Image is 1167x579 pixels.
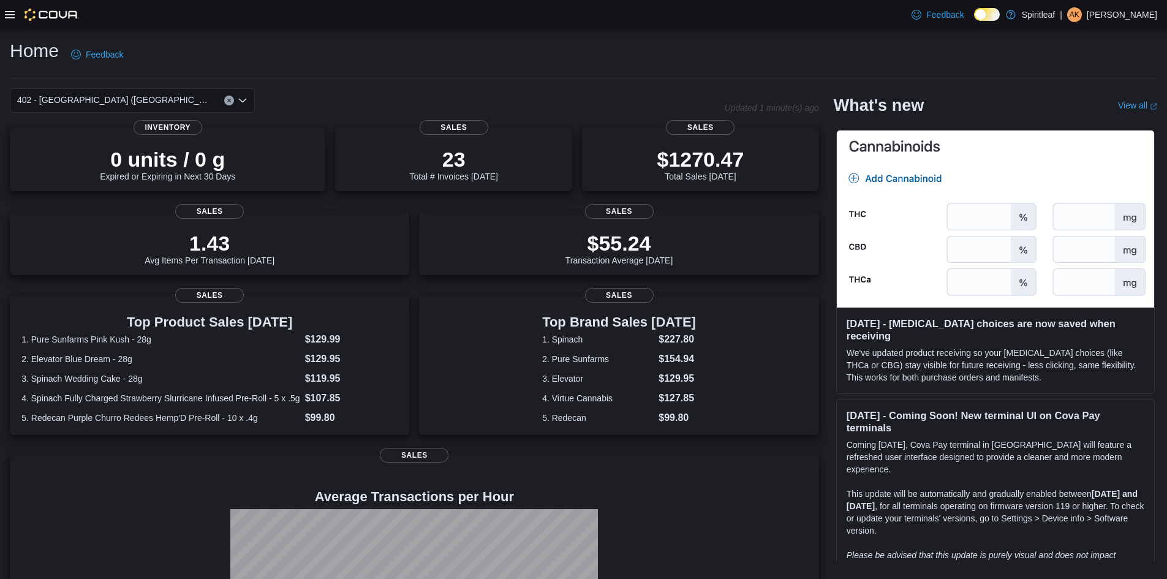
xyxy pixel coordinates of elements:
dt: 3. Elevator [542,373,654,385]
dd: $99.80 [659,411,696,425]
dt: 1. Pure Sunfarms Pink Kush - 28g [21,333,300,346]
dt: 4. Spinach Fully Charged Strawberry Slurricane Infused Pre-Roll - 5 x .5g [21,392,300,404]
p: 1.43 [145,231,274,255]
h4: Average Transactions per Hour [20,490,809,504]
span: 402 - [GEOGRAPHIC_DATA] ([GEOGRAPHIC_DATA]) [17,93,212,107]
dt: 5. Redecan Purple Churro Redees Hemp'D Pre-Roll - 10 x .4g [21,412,300,424]
p: | [1060,7,1062,22]
p: We've updated product receiving so your [MEDICAL_DATA] choices (like THCa or CBG) stay visible fo... [847,347,1144,384]
span: Inventory [134,120,202,135]
span: Sales [175,288,244,303]
em: Please be advised that this update is purely visual and does not impact payment functionality. [847,550,1116,572]
p: 23 [410,147,498,172]
p: Spiritleaf [1022,7,1055,22]
dd: $227.80 [659,332,696,347]
h1: Home [10,39,59,63]
p: $1270.47 [657,147,744,172]
h3: Top Product Sales [DATE] [21,315,398,330]
button: Open list of options [238,96,247,105]
dt: 4. Virtue Cannabis [542,392,654,404]
div: Expired or Expiring in Next 30 Days [100,147,235,181]
div: Transaction Average [DATE] [565,231,673,265]
span: Sales [666,120,735,135]
dt: 2. Pure Sunfarms [542,353,654,365]
span: Feedback [86,48,123,61]
h3: [DATE] - [MEDICAL_DATA] choices are now saved when receiving [847,317,1144,342]
p: [PERSON_NAME] [1087,7,1157,22]
dd: $129.95 [659,371,696,386]
dd: $119.95 [305,371,398,386]
dd: $107.85 [305,391,398,406]
span: Sales [175,204,244,219]
button: Clear input [224,96,234,105]
input: Dark Mode [974,8,1000,21]
div: Total Sales [DATE] [657,147,744,181]
p: This update will be automatically and gradually enabled between , for all terminals operating on ... [847,488,1144,537]
a: Feedback [907,2,969,27]
dd: $154.94 [659,352,696,366]
dd: $129.99 [305,332,398,347]
div: Total # Invoices [DATE] [410,147,498,181]
dd: $129.95 [305,352,398,366]
dt: 1. Spinach [542,333,654,346]
div: Avg Items Per Transaction [DATE] [145,231,274,265]
h3: [DATE] - Coming Soon! New terminal UI on Cova Pay terminals [847,409,1144,434]
h3: Top Brand Sales [DATE] [542,315,696,330]
div: Alica K [1067,7,1082,22]
span: Sales [585,204,654,219]
dt: 5. Redecan [542,412,654,424]
p: Updated 1 minute(s) ago [725,103,819,113]
span: Feedback [926,9,964,21]
h2: What's new [834,96,924,115]
p: Coming [DATE], Cova Pay terminal in [GEOGRAPHIC_DATA] will feature a refreshed user interface des... [847,439,1144,475]
dt: 2. Elevator Blue Dream - 28g [21,353,300,365]
span: Sales [420,120,488,135]
span: Sales [380,448,448,463]
a: View allExternal link [1118,100,1157,110]
svg: External link [1150,103,1157,110]
dt: 3. Spinach Wedding Cake - 28g [21,373,300,385]
dd: $127.85 [659,391,696,406]
img: Cova [25,9,79,21]
p: $55.24 [565,231,673,255]
a: Feedback [66,42,128,67]
span: AK [1070,7,1079,22]
p: 0 units / 0 g [100,147,235,172]
span: Sales [585,288,654,303]
dd: $99.80 [305,411,398,425]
